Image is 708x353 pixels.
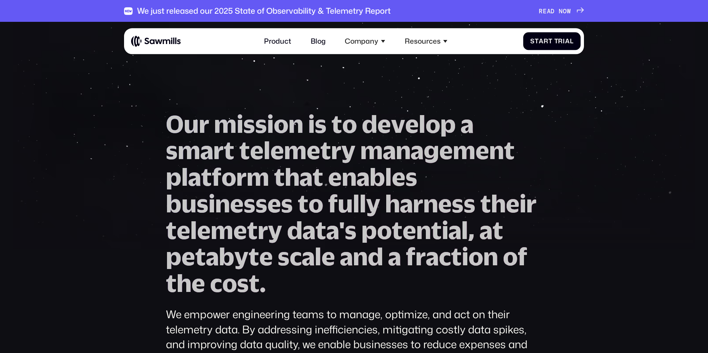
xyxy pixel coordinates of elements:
span: o [377,217,392,243]
span: u [181,190,197,217]
span: b [166,190,181,217]
span: m [178,137,200,164]
span: t [201,164,212,190]
span: v [391,111,405,137]
span: i [520,190,526,217]
span: b [370,164,385,190]
span: ' [339,217,345,243]
span: y [366,190,380,217]
span: s [405,164,417,190]
span: r [544,37,548,45]
div: Company [340,32,390,51]
span: y [341,137,355,164]
span: m [211,217,233,243]
a: Blog [305,32,331,51]
span: m [214,111,237,137]
span: n [342,164,357,190]
span: f [328,190,338,217]
span: a [480,217,492,243]
span: S [530,37,535,45]
span: t [195,243,206,270]
span: s [464,190,475,217]
span: u [184,111,199,137]
span: a [340,243,353,270]
span: e [270,137,284,164]
span: r [213,137,224,164]
span: a [539,37,544,45]
span: p [166,243,181,270]
span: e [177,217,190,243]
span: e [405,111,419,137]
span: s [452,190,464,217]
span: l [360,190,366,217]
span: t [331,111,342,137]
span: d [287,217,303,243]
span: f [518,243,527,270]
span: i [208,190,215,217]
span: a [426,243,439,270]
span: a [200,137,213,164]
span: a [565,37,570,45]
span: l [419,111,425,137]
span: e [403,217,416,243]
span: o [221,164,236,190]
span: e [181,243,195,270]
a: READNOW [539,7,584,15]
span: r [415,243,426,270]
span: l [461,217,468,243]
span: W [567,7,571,15]
span: e [250,137,264,164]
span: a [448,217,461,243]
span: i [237,111,243,137]
span: e [438,190,452,217]
span: e [506,190,520,217]
span: l [353,190,360,217]
span: o [274,111,288,137]
span: a [188,164,201,190]
span: n [288,111,303,137]
span: m [453,137,475,164]
span: m [247,164,269,190]
span: h [491,190,506,217]
span: r [258,217,268,243]
span: e [259,243,273,270]
span: n [483,243,498,270]
span: o [222,270,237,296]
span: O [563,7,567,15]
span: m [284,137,307,164]
span: t [535,37,539,45]
span: y [268,217,282,243]
span: l [385,164,392,190]
span: n [416,217,431,243]
span: f [406,243,415,270]
span: a [326,217,339,243]
span: s [256,190,267,217]
span: p [166,164,181,190]
span: t [247,217,258,243]
span: a [411,137,424,164]
span: i [462,243,468,270]
span: O [166,111,184,137]
div: Resources [399,32,452,51]
span: o [425,111,440,137]
span: b [219,243,234,270]
span: t [315,217,326,243]
span: d [368,243,383,270]
span: s [345,217,357,243]
span: N [559,7,563,15]
span: D [551,7,555,15]
span: t [166,217,177,243]
span: i [308,111,315,137]
span: e [197,217,211,243]
span: r [199,111,209,137]
span: r [236,164,247,190]
span: t [274,164,285,190]
span: t [224,137,234,164]
span: n [396,137,411,164]
span: s [237,270,249,296]
span: o [468,243,483,270]
span: c [439,243,451,270]
span: a [383,137,396,164]
span: s [315,111,327,137]
span: t [320,137,331,164]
